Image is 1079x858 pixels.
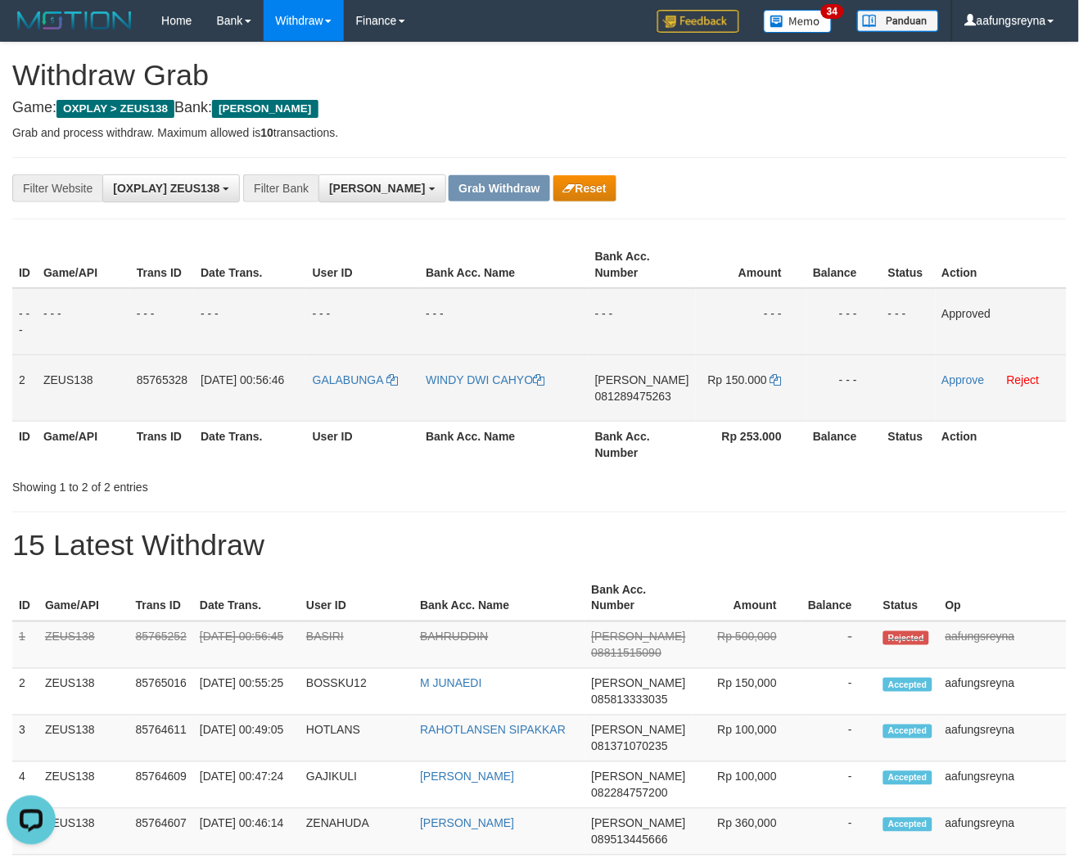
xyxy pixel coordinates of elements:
button: [OXPLAY] ZEUS138 [102,174,240,202]
th: Action [936,242,1067,288]
div: Showing 1 to 2 of 2 entries [12,472,437,495]
td: - - - [306,288,420,355]
th: Status [877,575,939,621]
span: [PERSON_NAME] [595,373,689,386]
th: Op [939,575,1067,621]
div: Filter Website [12,174,102,202]
span: [PERSON_NAME] [592,770,686,783]
td: 4 [12,762,38,809]
th: Bank Acc. Number [589,421,696,467]
td: [DATE] 00:55:25 [193,669,300,716]
img: Feedback.jpg [657,10,739,33]
td: - - - [12,288,37,355]
th: Status [882,242,936,288]
th: Bank Acc. Number [585,575,693,621]
span: Accepted [883,818,932,832]
button: [PERSON_NAME] [318,174,445,202]
td: aafungsreyna [939,762,1067,809]
th: Trans ID [130,421,194,467]
img: MOTION_logo.png [12,8,137,33]
th: Bank Acc. Number [589,242,696,288]
td: - [801,669,877,716]
td: ZEUS138 [38,669,129,716]
span: Accepted [883,678,932,692]
td: Approved [936,288,1067,355]
a: WINDY DWI CAHYO [426,373,544,386]
th: ID [12,421,37,467]
a: [PERSON_NAME] [420,770,514,783]
button: Open LiveChat chat widget [7,7,56,56]
span: Copy 081289475263 to clipboard [595,390,671,403]
a: Copy 150000 to clipboard [770,373,782,386]
td: 85764611 [129,716,193,762]
td: 85765016 [129,669,193,716]
button: Grab Withdraw [449,175,549,201]
span: Copy 081371070235 to clipboard [592,740,668,753]
span: [DATE] 00:56:46 [201,373,284,386]
span: Rejected [883,631,929,645]
span: Rp 150.000 [708,373,767,386]
span: [OXPLAY] ZEUS138 [113,182,219,195]
td: ZEUS138 [38,809,129,856]
h1: Withdraw Grab [12,59,1067,92]
span: Copy 089513445666 to clipboard [592,833,668,847]
th: Balance [806,421,882,467]
h4: Game: Bank: [12,100,1067,116]
span: Copy 082284757200 to clipboard [592,787,668,800]
th: Bank Acc. Name [413,575,585,621]
th: User ID [300,575,413,621]
span: Accepted [883,725,932,738]
th: Trans ID [129,575,193,621]
td: - [801,621,877,669]
td: BOSSKU12 [300,669,413,716]
th: Date Trans. [193,575,300,621]
td: 1 [12,621,38,669]
span: OXPLAY > ZEUS138 [56,100,174,118]
td: Rp 100,000 [693,762,801,809]
p: Grab and process withdraw. Maximum allowed is transactions. [12,124,1067,141]
td: Rp 100,000 [693,716,801,762]
td: Rp 360,000 [693,809,801,856]
th: Bank Acc. Name [419,421,589,467]
td: Rp 150,000 [693,669,801,716]
th: User ID [306,242,420,288]
td: - - - [696,288,806,355]
td: [DATE] 00:49:05 [193,716,300,762]
span: [PERSON_NAME] [212,100,318,118]
td: [DATE] 00:46:14 [193,809,300,856]
td: - - - [882,288,936,355]
td: GAJIKULI [300,762,413,809]
td: aafungsreyna [939,621,1067,669]
span: [PERSON_NAME] [592,724,686,737]
th: Rp 253.000 [696,421,806,467]
th: ID [12,575,38,621]
span: [PERSON_NAME] [592,630,686,643]
a: RAHOTLANSEN SIPAKKAR [420,724,566,737]
td: aafungsreyna [939,716,1067,762]
span: [PERSON_NAME] [592,817,686,830]
th: Bank Acc. Name [419,242,589,288]
th: Amount [696,242,806,288]
td: [DATE] 00:56:45 [193,621,300,669]
button: Reset [553,175,616,201]
td: aafungsreyna [939,669,1067,716]
span: 34 [821,4,843,19]
a: M JUNAEDI [420,677,481,690]
td: - - - [806,354,882,421]
td: [DATE] 00:47:24 [193,762,300,809]
td: 85764609 [129,762,193,809]
td: - [801,716,877,762]
td: ZEUS138 [38,621,129,669]
td: - - - [130,288,194,355]
span: 85765328 [137,373,187,386]
span: [PERSON_NAME] [329,182,425,195]
th: Action [936,421,1067,467]
td: 85764607 [129,809,193,856]
th: ID [12,242,37,288]
th: Balance [801,575,877,621]
span: GALABUNGA [313,373,383,386]
td: - [801,809,877,856]
td: ZENAHUDA [300,809,413,856]
td: 85765252 [129,621,193,669]
a: BAHRUDDIN [420,630,488,643]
